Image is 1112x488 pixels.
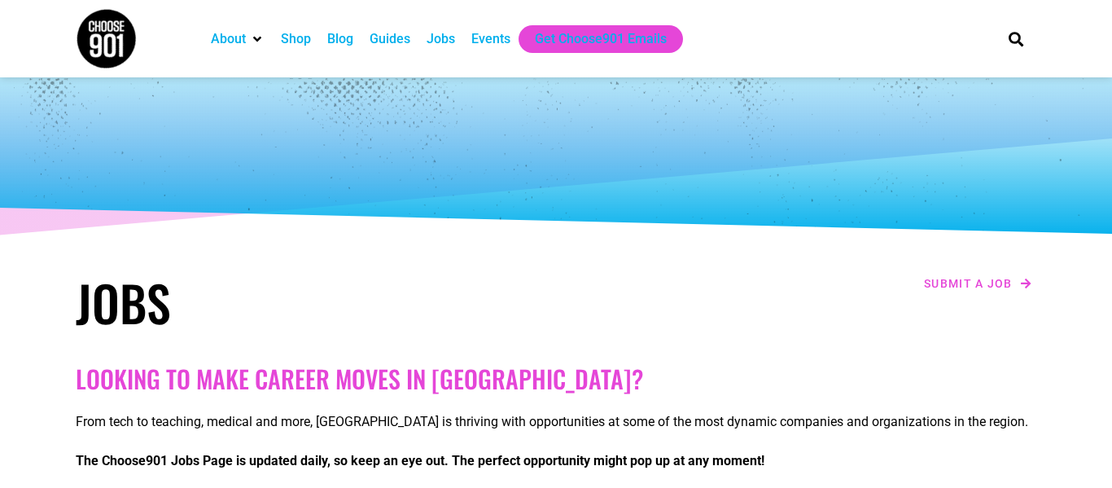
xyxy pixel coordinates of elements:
h1: Jobs [76,273,548,332]
a: Submit a job [919,273,1036,294]
a: Events [471,29,510,49]
a: About [211,29,246,49]
a: Guides [370,29,410,49]
a: Get Choose901 Emails [535,29,667,49]
div: Search [1003,25,1030,52]
nav: Main nav [203,25,981,53]
a: Blog [327,29,353,49]
a: Shop [281,29,311,49]
span: Submit a job [924,278,1013,289]
div: About [203,25,273,53]
h2: Looking to make career moves in [GEOGRAPHIC_DATA]? [76,364,1036,393]
p: From tech to teaching, medical and more, [GEOGRAPHIC_DATA] is thriving with opportunities at some... [76,412,1036,432]
a: Jobs [427,29,455,49]
strong: The Choose901 Jobs Page is updated daily, so keep an eye out. The perfect opportunity might pop u... [76,453,764,468]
